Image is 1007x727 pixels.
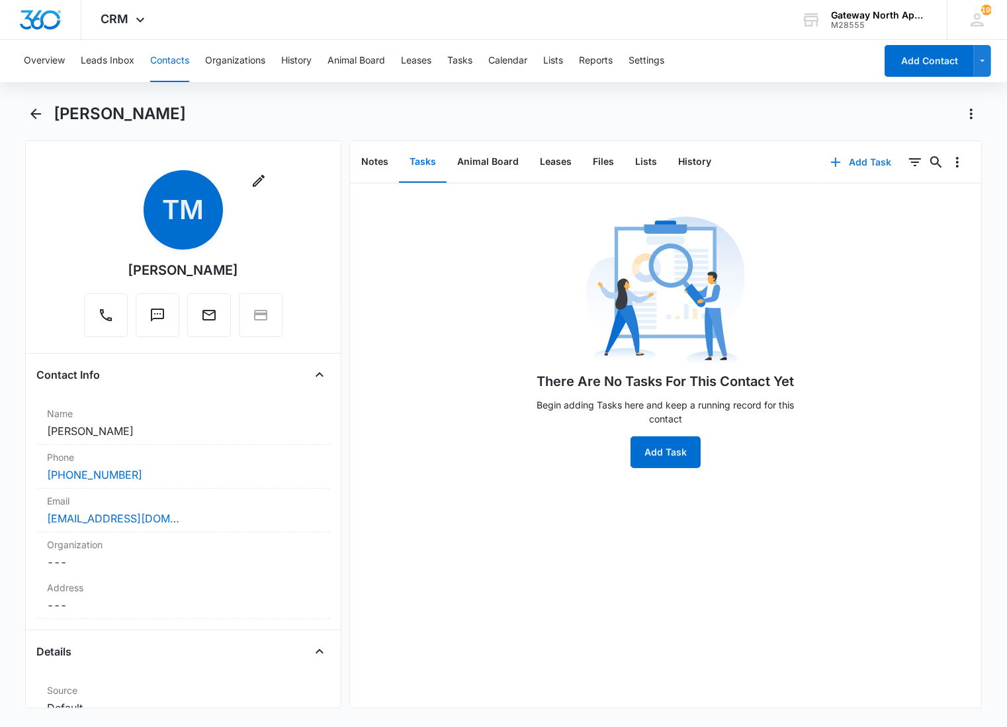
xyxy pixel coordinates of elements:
span: TM [144,170,223,250]
label: Name [47,407,320,420]
button: Animal Board [447,142,529,183]
h1: There Are No Tasks For This Contact Yet [537,371,794,391]
button: Leases [529,142,582,183]
a: Text [136,314,179,325]
button: Call [84,293,128,337]
p: Begin adding Tasks here and keep a running record for this contact [527,398,805,426]
div: [PERSON_NAME] [128,260,239,280]
button: Tasks [447,40,472,82]
button: Text [136,293,179,337]
div: Organization--- [36,532,330,575]
dd: --- [47,597,320,613]
button: Tasks [399,142,447,183]
label: Phone [47,450,320,464]
button: Add Task [631,436,701,468]
button: Organizations [205,40,265,82]
button: Animal Board [328,40,385,82]
label: Address [47,581,320,595]
div: account name [831,10,928,21]
label: Email [47,494,320,508]
dd: [PERSON_NAME] [47,423,320,439]
button: Add Task [817,146,904,178]
button: Reports [579,40,613,82]
button: History [668,142,722,183]
button: Notes [351,142,399,183]
button: Lists [543,40,563,82]
dd: Default [47,700,320,716]
label: Source [47,683,320,697]
button: History [281,40,312,82]
button: Email [187,293,231,337]
button: Back [25,103,46,124]
span: 190 [981,5,992,15]
div: Email[EMAIL_ADDRESS][DOMAIN_NAME] [36,489,330,532]
a: Email [187,314,231,325]
div: Address--- [36,575,330,619]
a: [PHONE_NUMBER] [47,467,142,483]
button: Close [309,364,330,385]
button: Files [582,142,625,183]
div: notifications count [981,5,992,15]
button: Lists [625,142,668,183]
button: Contacts [150,40,189,82]
button: Overflow Menu [947,152,968,173]
a: Call [84,314,128,325]
button: Search... [926,152,947,173]
h4: Details [36,644,71,659]
div: SourceDefault [36,678,330,722]
a: [EMAIL_ADDRESS][DOMAIN_NAME] [47,510,179,526]
div: account id [831,21,928,30]
dd: --- [47,554,320,570]
button: Actions [961,103,982,124]
button: Calendar [488,40,527,82]
div: Phone[PHONE_NUMBER] [36,445,330,489]
img: No Data [586,213,745,371]
h1: [PERSON_NAME] [54,104,186,124]
button: Leases [401,40,431,82]
div: Name[PERSON_NAME] [36,401,330,445]
button: Settings [629,40,664,82]
button: Close [309,641,330,662]
button: Leads Inbox [81,40,134,82]
label: Organization [47,538,320,552]
button: Add Contact [885,45,974,77]
button: Filters [904,152,926,173]
span: CRM [101,12,129,26]
button: Overview [24,40,65,82]
h4: Contact Info [36,367,100,383]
